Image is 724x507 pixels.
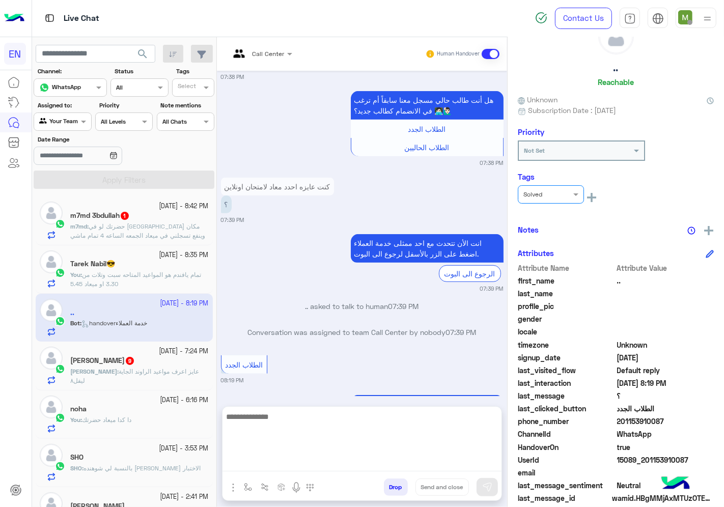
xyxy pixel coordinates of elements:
[70,271,80,278] span: You
[70,464,82,472] span: SHO
[221,216,244,224] small: 07:39 PM
[70,222,87,230] span: m7md
[221,195,232,213] p: 11/10/2025, 7:39 PM
[518,352,615,363] span: signup_date
[82,416,131,424] span: دا كدا ميعاد حضرتك
[40,202,63,224] img: defaultAdmin.png
[230,49,248,66] img: teams.png
[612,493,714,503] span: wamid.HBgMMjAxMTUzOTEwMDg3FQIAEhgUM0E2NzkwQzM1OTdBODBBNUMzMDYA
[518,275,615,286] span: first_name
[159,202,209,211] small: [DATE] - 8:42 PM
[518,416,615,427] span: phone_number
[555,8,612,29] a: Contact Us
[617,467,714,478] span: null
[518,442,615,453] span: HandoverOn
[160,101,213,110] label: Note mentions
[652,13,664,24] img: tab
[518,225,539,234] h6: Notes
[384,478,408,496] button: Drop
[40,250,63,273] img: defaultAdmin.png
[176,67,213,76] label: Tags
[617,390,714,401] span: ؟
[617,378,714,388] span: 2025-10-11T17:19:46.668Z
[388,302,419,311] span: 07:39 PM
[617,455,714,465] span: 15089_201153910087
[273,478,290,495] button: create order
[617,429,714,439] span: 2
[221,73,244,81] small: 07:38 PM
[221,376,244,384] small: 08:19 PM
[99,101,152,110] label: Priority
[598,77,634,87] h6: Reachable
[159,444,209,454] small: [DATE] - 3:53 PM
[518,390,615,401] span: last_message
[439,265,501,282] div: الرجوع الى البوت
[126,357,134,365] span: 9
[43,12,56,24] img: tab
[257,478,273,495] button: Trigger scenario
[159,250,209,260] small: [DATE] - 8:35 PM
[70,416,80,424] span: You
[70,211,130,220] h5: m7md 3bdullah
[221,178,334,195] p: 11/10/2025, 7:39 PM
[482,482,492,492] img: send message
[518,480,615,491] span: last_message_sentiment
[518,365,615,376] span: last_visited_flow
[535,12,547,24] img: spinner
[70,222,205,258] span: حضرتك لو في ليا مكان وينفع تسجلني في ميعاد الجمعه الساعه 4 تمام ماشي معنديش مشكله و السيشن اللي ف...
[704,226,713,235] img: add
[277,483,286,491] img: create order
[518,455,615,465] span: UserId
[518,288,615,299] span: last_name
[599,19,633,54] img: defaultAdmin.png
[4,43,26,65] div: EN
[70,405,87,413] h5: noha
[408,125,446,133] span: الطلاب الجدد
[480,159,504,167] small: 07:38 PM
[518,467,615,478] span: email
[351,91,504,120] p: 11/10/2025, 7:38 PM
[253,50,285,58] span: Call Center
[617,263,714,273] span: Attribute Value
[620,8,640,29] a: tab
[70,260,115,268] h5: Tarek Nabil😎
[38,101,90,110] label: Assigned to:
[518,326,615,337] span: locale
[658,466,693,502] img: hulul-logo.png
[351,234,504,263] p: 11/10/2025, 7:39 PM
[518,378,615,388] span: last_interaction
[617,416,714,427] span: 201153910087
[70,356,135,365] h5: Yousef Sobhy
[70,453,83,462] h5: SHO
[351,395,504,424] p: 11/10/2025, 8:19 PM
[415,478,469,496] button: Send and close
[70,416,82,424] b: :
[518,314,615,324] span: gender
[518,94,558,105] span: Unknown
[518,172,714,181] h6: Tags
[701,12,714,25] img: profile
[55,413,65,423] img: WhatsApp
[38,135,152,144] label: Date Range
[70,271,82,278] b: :
[617,403,714,414] span: الطلاب الجدد
[528,105,616,116] span: Subscription Date : [DATE]
[405,143,450,152] span: الطلاب الحاليين
[617,365,714,376] span: Default reply
[290,482,302,494] img: send voice note
[70,271,201,288] span: تمام يافندم هو المواعيد المتاحه سبت وتلات من 3.30 او ميعاد 5.45
[518,301,615,312] span: profile_pic
[518,248,554,258] h6: Attributes
[121,212,129,220] span: 1
[221,301,504,312] p: .. asked to talk to human
[40,347,63,370] img: defaultAdmin.png
[70,368,199,384] span: عايز اعرف مواعيد الراوند الجاية ليفل٨
[617,340,714,350] span: Unknown
[518,263,615,273] span: Attribute Name
[159,347,209,356] small: [DATE] - 7:24 PM
[518,493,610,503] span: last_message_id
[176,81,196,93] div: Select
[678,10,692,24] img: userImage
[446,328,477,336] span: 07:39 PM
[480,285,504,293] small: 07:39 PM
